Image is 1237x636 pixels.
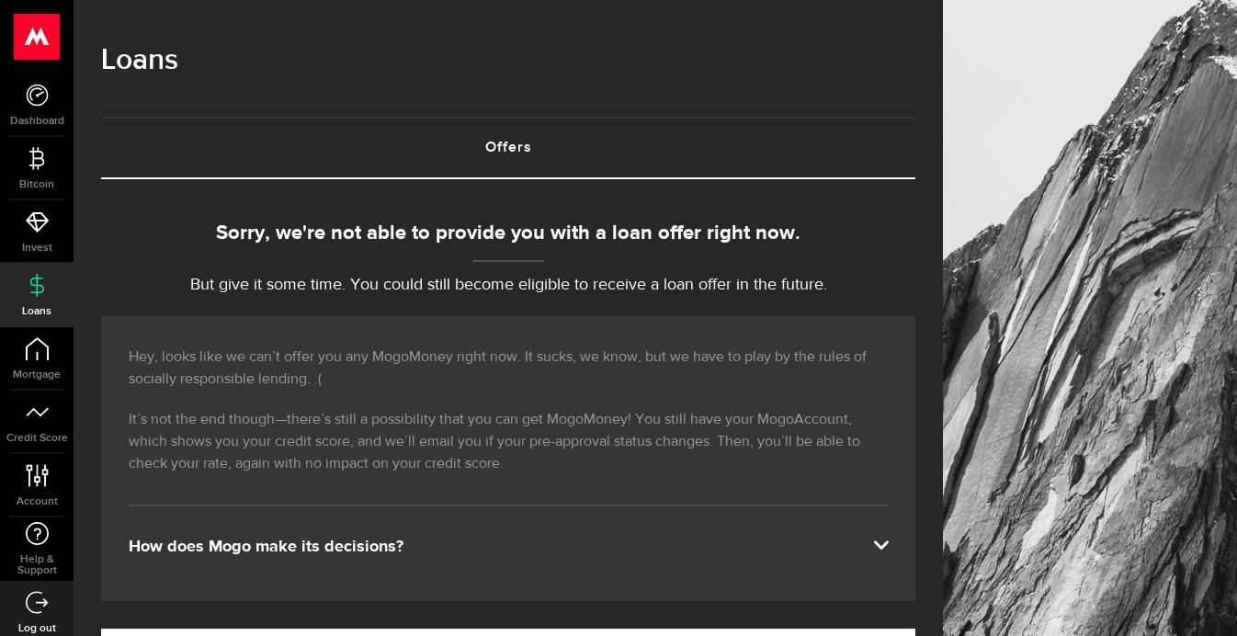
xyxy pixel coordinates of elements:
iframe: LiveChat chat widget [1160,559,1237,636]
ul: Tabs Navigation [101,117,915,179]
div: Sorry, we're not able to provide you with a loan offer right now. [101,219,915,249]
div: How does Mogo make its decisions? [129,536,888,558]
p: Hey, looks like we can’t offer you any MogoMoney right now. It sucks, we know, but we have to pla... [129,346,888,391]
a: Offers [101,119,915,177]
p: But give it some time. You could still become eligible to receive a loan offer in the future. [101,273,915,298]
p: It’s not the end though—there’s still a possibility that you can get MogoMoney! You still have yo... [129,409,888,475]
h1: Loans [101,37,915,85]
